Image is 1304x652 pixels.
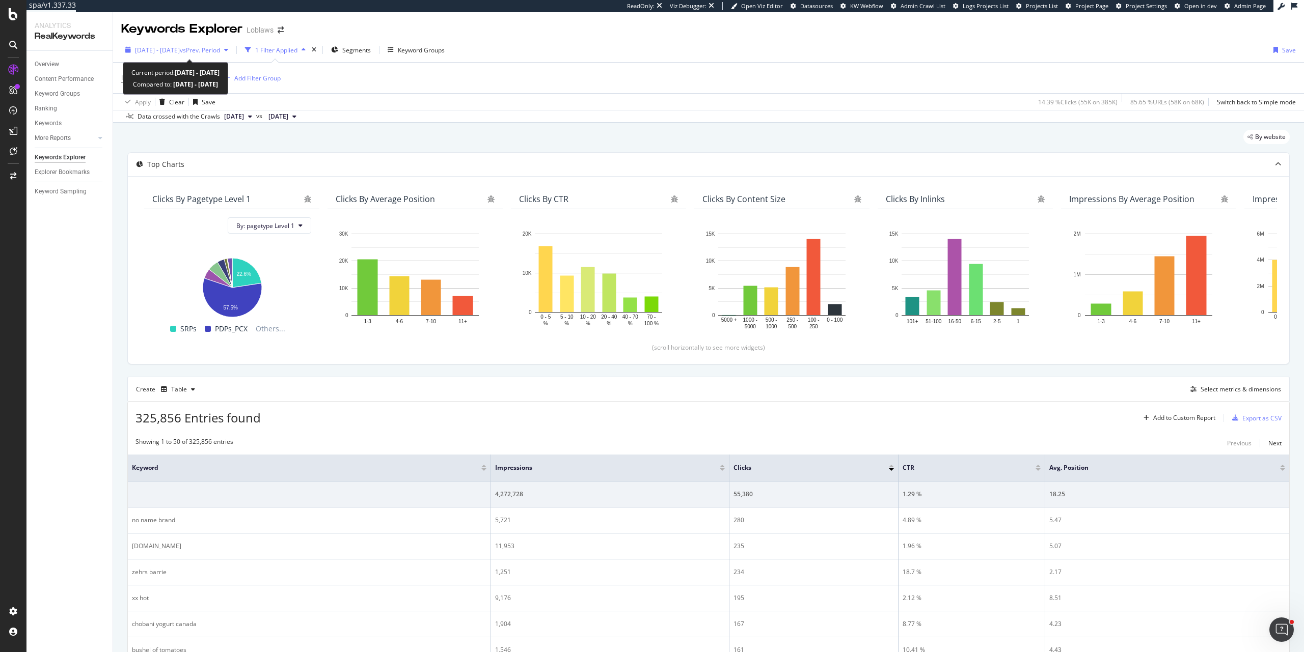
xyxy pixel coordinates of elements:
[136,381,199,398] div: Create
[278,26,284,34] div: arrow-right-arrow-left
[892,286,899,291] text: 5K
[35,20,104,31] div: Analytics
[809,324,818,329] text: 250
[189,94,215,110] button: Save
[1282,46,1296,54] div: Save
[220,110,256,123] button: [DATE]
[800,2,833,10] span: Datasources
[35,59,59,70] div: Overview
[1069,194,1194,204] div: Impressions By Average Position
[903,463,1020,472] span: CTR
[889,259,899,264] text: 10K
[1268,439,1282,447] div: Next
[1274,314,1284,320] text: 0 - 5
[202,98,215,106] div: Save
[135,46,180,54] span: [DATE] - [DATE]
[35,152,86,163] div: Keywords Explorer
[971,319,981,324] text: 6-15
[1234,2,1266,10] span: Admin Page
[766,324,777,329] text: 1000
[336,229,495,331] svg: A chart.
[180,323,197,335] span: SRPs
[1097,319,1105,324] text: 1-3
[1049,516,1285,525] div: 5.47
[132,568,486,577] div: zehrs barrie
[215,323,248,335] span: PDPs_PCX
[702,194,785,204] div: Clicks By Content Size
[1261,309,1264,315] text: 0
[895,313,899,318] text: 0
[147,159,184,169] div: Top Charts
[152,253,311,319] svg: A chart.
[903,568,1041,577] div: 18.7 %
[1078,313,1081,318] text: 0
[733,542,893,551] div: 235
[948,319,961,324] text: 16-50
[1049,490,1285,499] div: 18.25
[495,593,725,603] div: 9,176
[155,94,184,110] button: Clear
[733,490,893,499] div: 55,380
[1075,2,1108,10] span: Project Page
[891,2,945,10] a: Admin Crawl List
[1026,2,1058,10] span: Projects List
[224,305,238,311] text: 57.5%
[336,194,435,204] div: Clicks By Average Position
[140,343,1277,352] div: (scroll horizontally to see more widgets)
[1153,415,1215,421] div: Add to Custom Report
[35,31,104,42] div: RealKeywords
[1192,319,1201,324] text: 11+
[903,516,1041,525] div: 4.89 %
[1049,593,1285,603] div: 8.51
[523,270,532,276] text: 10K
[1116,2,1167,10] a: Project Settings
[791,2,833,10] a: Datasources
[1049,568,1285,577] div: 2.17
[886,194,945,204] div: Clicks By Inlinks
[1221,195,1228,203] div: bug
[35,89,80,99] div: Keyword Groups
[963,2,1009,10] span: Logs Projects List
[886,229,1045,331] svg: A chart.
[1126,2,1167,10] span: Project Settings
[808,317,820,323] text: 100 -
[133,78,218,90] div: Compared to:
[35,133,71,144] div: More Reports
[35,186,87,197] div: Keyword Sampling
[121,42,232,58] button: [DATE] - [DATE]vsPrev. Period
[733,593,893,603] div: 195
[132,593,486,603] div: xx hot
[138,112,220,121] div: Data crossed with the Crawls
[221,72,281,84] button: Add Filter Group
[345,313,348,318] text: 0
[1074,272,1081,277] text: 1M
[622,314,639,320] text: 40 - 70
[135,437,233,449] div: Showing 1 to 50 of 325,856 entries
[121,73,152,82] span: Is Branded
[1217,98,1296,106] div: Switch back to Simple mode
[135,98,151,106] div: Apply
[458,319,467,324] text: 11+
[35,133,95,144] a: More Reports
[712,313,715,318] text: 0
[901,2,945,10] span: Admin Crawl List
[171,386,187,392] div: Table
[175,68,220,77] b: [DATE] - [DATE]
[1268,437,1282,449] button: Next
[670,2,707,10] div: Viz Debugger:
[709,286,715,291] text: 5K
[1130,98,1204,106] div: 85.65 % URLs ( 58K on 68K )
[745,324,756,329] text: 5000
[743,317,757,323] text: 1000 -
[519,229,678,327] div: A chart.
[786,317,798,323] text: 250 -
[1038,195,1045,203] div: bug
[132,542,486,551] div: [DOMAIN_NAME]
[827,317,843,323] text: 0 - 100
[268,112,288,121] span: 2025 Aug. 6th
[1243,130,1290,144] div: legacy label
[993,319,1001,324] text: 2-5
[903,542,1041,551] div: 1.96 %
[35,74,105,84] a: Content Performance
[1038,98,1118,106] div: 14.39 % Clicks ( 55K on 385K )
